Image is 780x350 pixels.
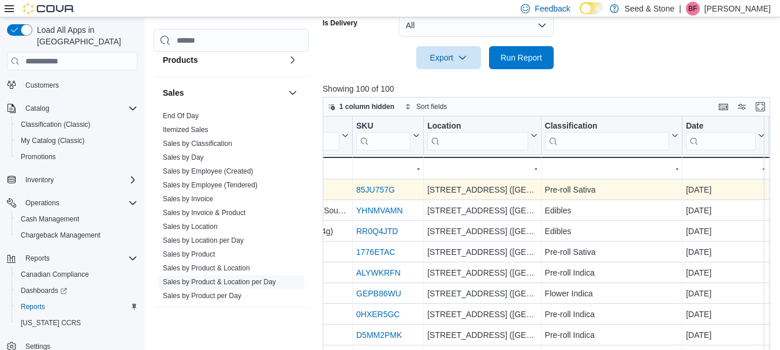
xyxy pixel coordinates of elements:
[16,316,85,330] a: [US_STATE] CCRS
[2,172,142,188] button: Inventory
[625,2,674,16] p: Seed & Stone
[686,329,765,343] div: [DATE]
[323,18,357,28] label: Is Delivery
[163,222,218,231] span: Sales by Location
[32,24,137,47] span: Load All Apps in [GEOGRAPHIC_DATA]
[686,246,765,259] div: [DATE]
[686,121,756,132] div: Date
[686,266,765,280] div: [DATE]
[356,121,410,132] div: SKU
[580,2,604,14] input: Dark Mode
[2,250,142,266] button: Reports
[12,315,142,331] button: [US_STATE] CCRS
[427,225,537,239] div: [STREET_ADDRESS] ([GEOGRAPHIC_DATA])
[323,83,775,95] p: Showing 100 of 100
[427,121,528,150] div: Location
[12,266,142,283] button: Canadian Compliance
[163,180,257,190] span: Sales by Employee (Tendered)
[686,308,765,322] div: [DATE]
[339,102,394,111] span: 1 column hidden
[25,175,54,185] span: Inventory
[686,287,765,301] div: [DATE]
[16,268,137,281] span: Canadian Compliance
[535,3,570,14] span: Feedback
[163,153,204,162] span: Sales by Day
[12,211,142,227] button: Cash Management
[501,52,542,63] span: Run Report
[21,196,137,210] span: Operations
[544,329,678,343] div: Pre-roll Indica
[163,292,241,300] a: Sales by Product per Day
[686,183,765,197] div: [DATE]
[16,228,137,242] span: Chargeback Management
[163,208,245,217] span: Sales by Invoice & Product
[163,194,213,204] span: Sales by Invoice
[286,86,300,100] button: Sales
[21,231,100,240] span: Chargeback Management
[163,140,232,148] a: Sales by Classification
[544,183,678,197] div: Pre-roll Sativa
[544,121,669,132] div: Classification
[427,308,537,322] div: [STREET_ADDRESS] ([GEOGRAPHIC_DATA])
[2,195,142,211] button: Operations
[356,289,401,299] a: GEPB86WU
[399,14,554,37] button: All
[16,284,72,298] a: Dashboards
[16,300,50,314] a: Reports
[21,101,137,115] span: Catalog
[12,299,142,315] button: Reports
[163,264,250,273] span: Sales by Product & Location
[25,198,59,208] span: Operations
[16,118,137,131] span: Classification (Classic)
[126,308,349,322] div: BC Doobies : Modified Grapes Pre-rolls (10x0.5g)
[163,209,245,217] a: Sales by Invoice & Product
[427,161,537,175] div: -
[163,139,232,148] span: Sales by Classification
[423,46,474,69] span: Export
[126,183,349,197] div: 1964 : Blue Dream Pre-Roll (5x0.5g)
[16,316,137,330] span: Washington CCRS
[21,152,56,161] span: Promotions
[163,87,184,99] h3: Sales
[163,291,241,300] span: Sales by Product per Day
[356,269,401,278] a: ALYWKRFN
[427,329,537,343] div: [STREET_ADDRESS] ([GEOGRAPHIC_DATA])
[163,87,283,99] button: Sales
[21,173,58,187] button: Inventory
[686,161,765,175] div: -
[25,81,59,90] span: Customers
[286,53,300,67] button: Products
[163,250,215,258] a: Sales by Product
[716,100,730,114] button: Keyboard shortcuts
[21,101,54,115] button: Catalog
[686,121,756,150] div: Date
[686,225,765,239] div: [DATE]
[544,204,678,218] div: Edibles
[16,150,137,164] span: Promotions
[163,236,244,244] a: Sales by Location per Day
[356,248,395,257] a: 1776ETAC
[735,100,749,114] button: Display options
[126,225,349,239] div: 1964 : THC-V:THC RKT POP Live Rosin Gummies (1x4g)
[163,167,253,175] a: Sales by Employee (Created)
[21,270,89,279] span: Canadian Compliance
[21,302,45,311] span: Reports
[2,100,142,116] button: Catalog
[25,104,49,113] span: Catalog
[686,121,765,150] button: Date
[125,161,349,175] div: Totals
[16,150,61,164] a: Promotions
[544,121,669,150] div: Classification
[12,133,142,149] button: My Catalog (Classic)
[427,183,537,197] div: [STREET_ADDRESS] ([GEOGRAPHIC_DATA])
[544,161,678,175] div: -
[163,54,283,66] button: Products
[163,54,198,66] h3: Products
[356,310,400,319] a: 0HXER5GC
[16,212,137,226] span: Cash Management
[12,283,142,299] a: Dashboards
[21,78,64,92] a: Customers
[686,204,765,218] div: [DATE]
[163,125,208,134] span: Itemized Sales
[163,126,208,134] a: Itemized Sales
